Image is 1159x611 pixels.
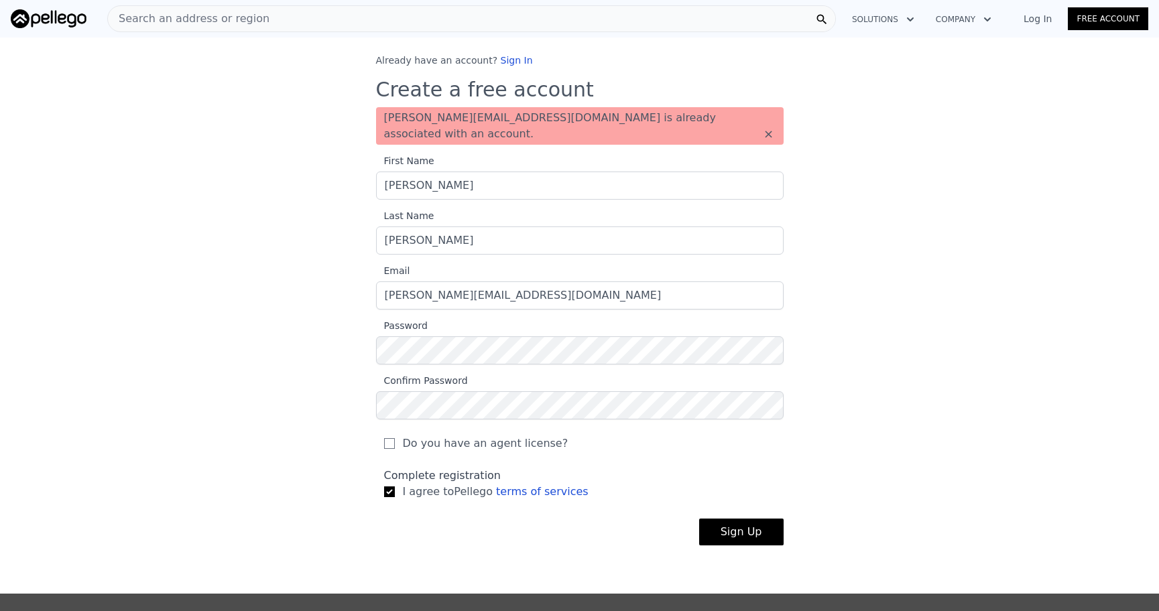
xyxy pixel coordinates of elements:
[376,320,428,331] span: Password
[376,336,784,364] input: Password
[376,172,784,200] input: First Name
[699,519,784,545] button: Sign Up
[1068,7,1148,30] a: Free Account
[376,78,784,102] h3: Create a free account
[376,54,784,67] div: Already have an account?
[762,127,776,141] button: ×
[1008,12,1068,25] a: Log In
[403,435,568,452] span: Do you have an agent license?
[376,210,434,221] span: Last Name
[376,391,784,419] input: Confirm Password
[403,484,589,500] span: I agree to Pellego
[384,438,395,449] input: Do you have an agent license?
[376,107,784,145] div: [PERSON_NAME][EMAIL_ADDRESS][DOMAIN_NAME] is already associated with an account.
[496,485,589,498] a: terms of services
[376,375,468,386] span: Confirm Password
[108,11,269,27] span: Search an address or region
[925,7,1002,31] button: Company
[376,155,434,166] span: First Name
[501,55,533,66] a: Sign In
[376,281,784,310] input: Email
[841,7,925,31] button: Solutions
[11,9,86,28] img: Pellego
[376,226,784,255] input: Last Name
[384,486,395,497] input: I agree toPellego terms of services
[376,265,410,276] span: Email
[384,469,501,482] span: Complete registration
